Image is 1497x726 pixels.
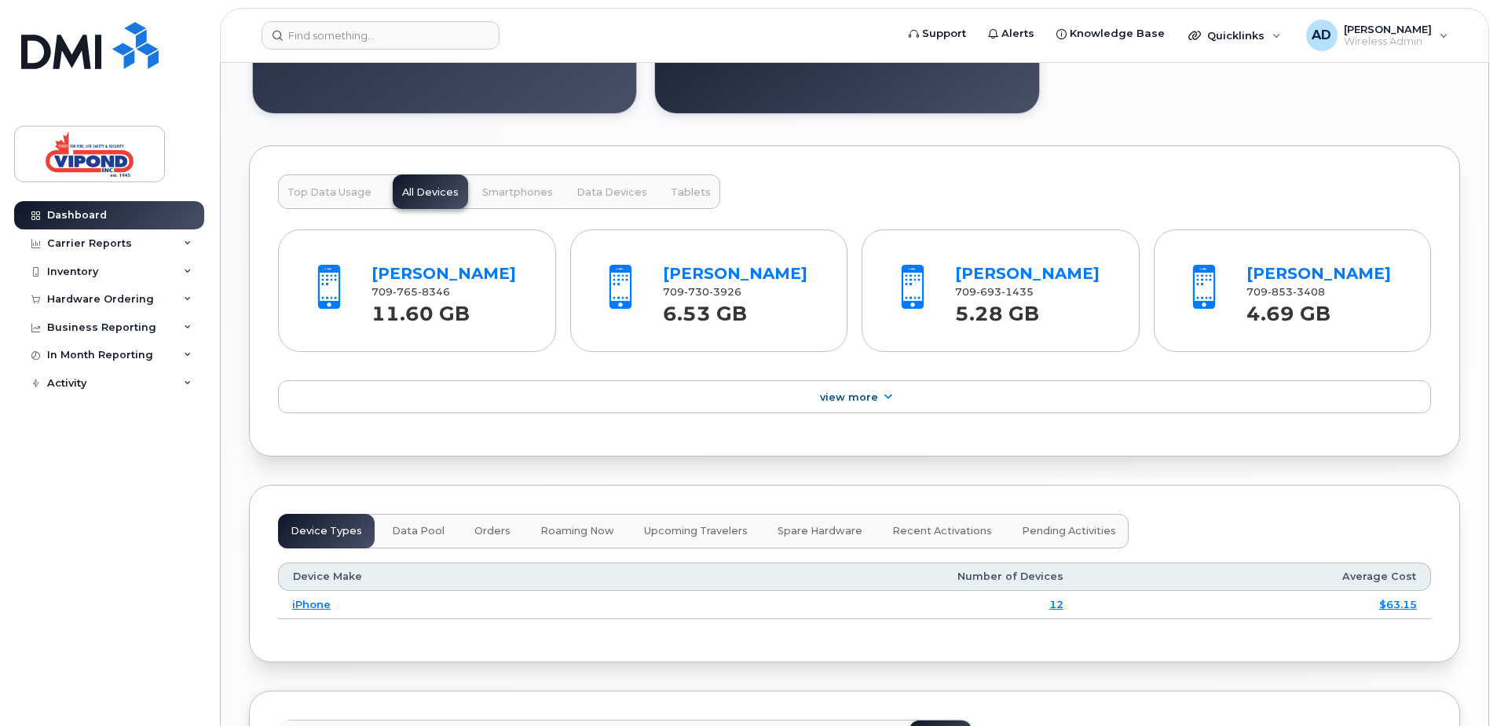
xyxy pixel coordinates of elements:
span: 709 [663,286,741,298]
span: Orders [474,525,511,537]
strong: 5.28 GB [955,293,1039,325]
span: Knowledge Base [1070,26,1165,42]
span: 853 [1268,286,1293,298]
div: Quicklinks [1177,20,1292,51]
span: 3926 [709,286,741,298]
span: 3408 [1293,286,1325,298]
button: Smartphones [473,174,562,209]
a: $63.15 [1379,598,1417,610]
a: iPhone [292,598,331,610]
span: Recent Activations [892,525,992,537]
a: View More [278,380,1431,413]
span: Spare Hardware [778,525,862,537]
span: 730 [684,286,709,298]
span: 1435 [1001,286,1034,298]
button: Top Data Usage [278,174,381,209]
span: 709 [372,286,450,298]
span: View More [820,391,878,403]
span: [PERSON_NAME] [1344,23,1432,35]
a: [PERSON_NAME] [1246,264,1391,283]
a: [PERSON_NAME] [955,264,1100,283]
span: 709 [1246,286,1325,298]
span: Pending Activities [1022,525,1116,537]
span: AD [1312,26,1331,45]
strong: 11.60 GB [372,293,470,325]
span: Tablets [671,186,711,199]
span: Support [922,26,966,42]
strong: 4.69 GB [1246,293,1330,325]
strong: 6.53 GB [663,293,747,325]
span: Smartphones [482,186,553,199]
div: Andrew Dawe [1295,20,1459,51]
span: Data Devices [576,186,647,199]
a: Support [898,18,977,49]
button: Tablets [661,174,720,209]
span: Upcoming Travelers [644,525,748,537]
span: Data Pool [392,525,445,537]
th: Device Make [278,563,616,591]
a: [PERSON_NAME] [663,264,807,283]
input: Find something... [262,21,500,49]
th: Number of Devices [616,563,1078,591]
span: Roaming Now [540,525,614,537]
span: 8346 [418,286,450,298]
button: Data Devices [567,174,657,209]
a: 12 [1049,598,1063,610]
span: 709 [955,286,1034,298]
a: Knowledge Base [1045,18,1176,49]
span: Top Data Usage [287,186,372,199]
span: 765 [393,286,418,298]
span: Wireless Admin [1344,35,1432,48]
span: 693 [976,286,1001,298]
a: [PERSON_NAME] [372,264,516,283]
a: Alerts [977,18,1045,49]
span: Quicklinks [1207,29,1265,42]
span: Alerts [1001,26,1034,42]
th: Average Cost [1078,563,1431,591]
